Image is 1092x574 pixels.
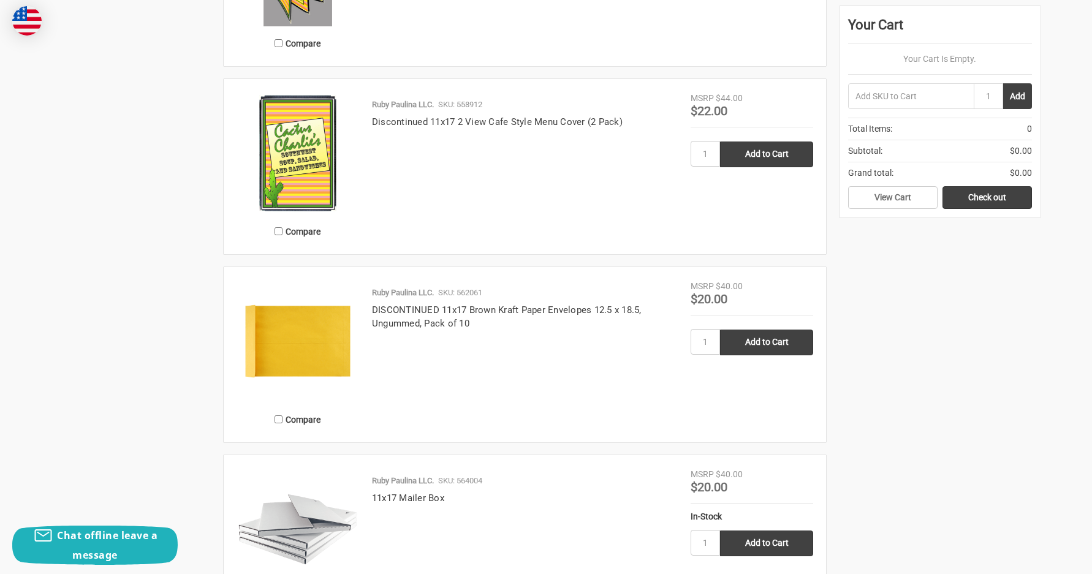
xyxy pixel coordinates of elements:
[691,468,714,481] div: MSRP
[691,280,714,293] div: MSRP
[372,287,434,299] p: Ruby Paulina LLC.
[691,480,727,494] span: $20.00
[275,415,282,423] input: Compare
[848,167,893,179] span: Grand total:
[12,526,178,565] button: Chat offline leave a message
[237,221,359,241] label: Compare
[691,292,727,306] span: $20.00
[372,475,434,487] p: Ruby Paulina LLC.
[12,6,42,36] img: duty and tax information for United States
[691,104,727,118] span: $22.00
[438,475,482,487] p: SKU: 564004
[848,186,938,210] a: View Cart
[275,39,282,47] input: Compare
[691,92,714,105] div: MSRP
[372,304,642,330] a: DISCONTINUED 11x17 Brown Kraft Paper Envelopes 12.5 x 18.5, Ungummed, Pack of 10
[237,409,359,429] label: Compare
[1010,145,1032,157] span: $0.00
[57,529,157,562] span: Chat offline leave a message
[275,227,282,235] input: Compare
[848,123,892,135] span: Total Items:
[237,33,359,53] label: Compare
[438,99,482,111] p: SKU: 558912
[942,186,1032,210] a: Check out
[716,93,743,103] span: $44.00
[848,15,1032,44] div: Your Cart
[848,145,882,157] span: Subtotal:
[1003,83,1032,109] button: Add
[372,493,444,504] a: 11x17 Mailer Box
[716,469,743,479] span: $40.00
[372,116,623,127] a: Discontinued 11x17 2 View Cafe Style Menu Cover (2 Pack)
[237,280,359,402] img: 11x17 Brown Kraft Paper Envelopes 12.5 x 18.5, Ungummed, Pack of 10
[237,92,359,214] img: 11x17 2 View Cafe Style Menu Cover (2 Pack)
[691,510,813,523] div: In-Stock
[438,287,482,299] p: SKU: 562061
[716,281,743,291] span: $40.00
[848,83,974,109] input: Add SKU to Cart
[1010,167,1032,179] span: $0.00
[848,53,1032,66] p: Your Cart Is Empty.
[720,142,813,167] input: Add to Cart
[372,99,434,111] p: Ruby Paulina LLC.
[720,531,813,556] input: Add to Cart
[1027,123,1032,135] span: 0
[720,330,813,355] input: Add to Cart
